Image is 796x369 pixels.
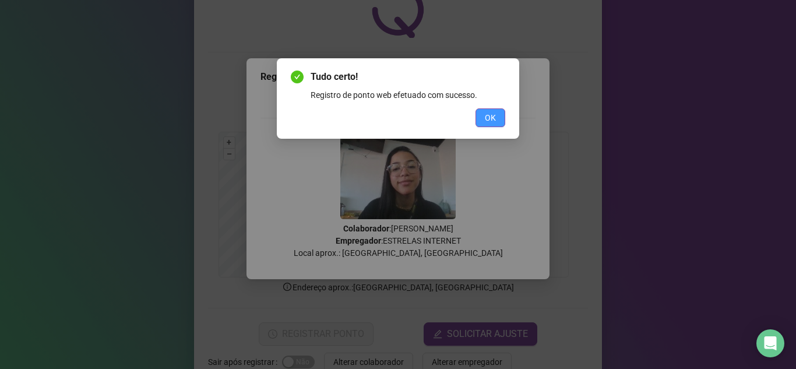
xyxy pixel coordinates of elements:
[756,329,784,357] div: Open Intercom Messenger
[291,71,304,83] span: check-circle
[311,70,505,84] span: Tudo certo!
[485,111,496,124] span: OK
[311,89,505,101] div: Registro de ponto web efetuado com sucesso.
[476,108,505,127] button: OK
